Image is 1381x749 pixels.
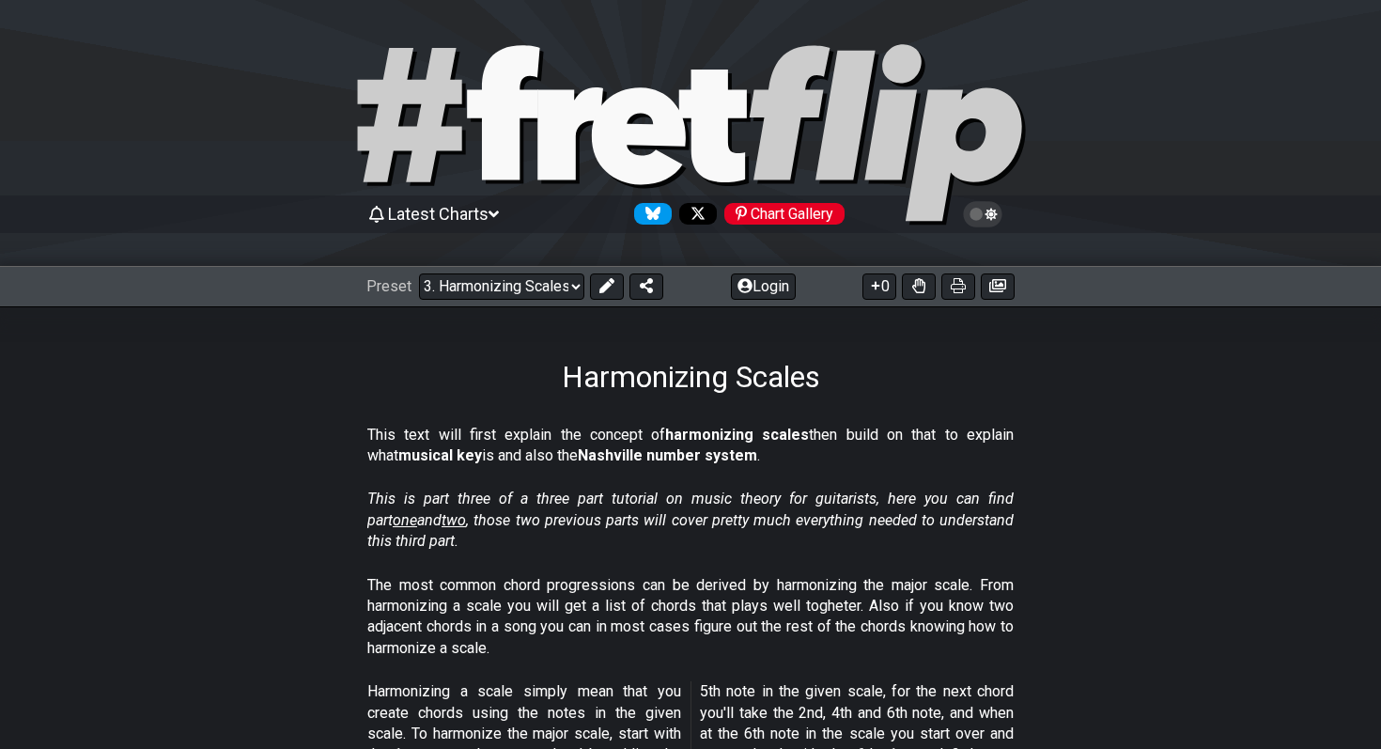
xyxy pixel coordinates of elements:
a: Follow #fretflip at X [672,203,717,225]
span: two [442,511,466,529]
p: The most common chord progressions can be derived by harmonizing the major scale. From harmonizin... [367,575,1014,660]
button: Toggle Dexterity for all fretkits [902,273,936,300]
a: Follow #fretflip at Bluesky [627,203,672,225]
strong: musical key [398,446,482,464]
a: #fretflip at Pinterest [717,203,845,225]
span: Latest Charts [388,204,489,224]
button: 0 [862,273,896,300]
select: Preset [419,273,584,300]
button: Login [731,273,796,300]
em: This is part three of a three part tutorial on music theory for guitarists, here you can find par... [367,490,1014,550]
button: Edit Preset [590,273,624,300]
h1: Harmonizing Scales [562,359,820,395]
span: Toggle light / dark theme [972,206,994,223]
span: one [393,511,417,529]
button: Print [941,273,975,300]
span: Preset [366,277,411,295]
strong: Nashville number system [578,446,757,464]
button: Create image [981,273,1015,300]
div: Chart Gallery [724,203,845,225]
button: Share Preset [629,273,663,300]
strong: harmonizing scales [665,426,809,444]
p: This text will first explain the concept of then build on that to explain what is and also the . [367,425,1014,467]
